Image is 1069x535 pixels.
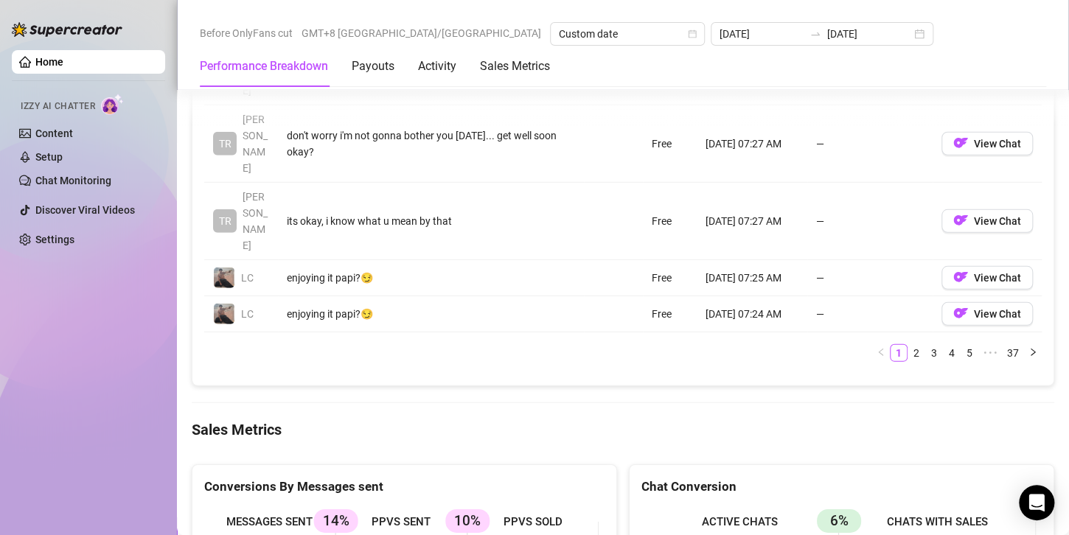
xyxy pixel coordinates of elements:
span: ••• [978,344,1002,362]
td: Free [643,296,697,332]
button: right [1024,344,1042,362]
button: OFView Chat [941,132,1033,155]
a: OFView Chat [941,218,1033,230]
span: TR [219,136,231,152]
a: Home [35,56,63,68]
a: 2 [908,345,925,361]
img: OF [953,136,968,150]
button: OFView Chat [941,266,1033,290]
span: Before OnlyFans cut [200,22,293,44]
td: [DATE] 07:25 AM [697,260,807,296]
li: Next 5 Pages [978,344,1002,362]
td: [DATE] 07:24 AM [697,296,807,332]
a: Settings [35,234,74,245]
a: 4 [944,345,960,361]
div: Payouts [352,57,394,75]
span: LC [241,272,254,284]
button: left [872,344,890,362]
span: [PERSON_NAME] [243,113,268,174]
li: 2 [908,344,925,362]
span: swap-right [809,28,821,40]
span: View Chat [974,308,1021,320]
a: OFView Chat [941,275,1033,287]
span: Custom date [559,23,696,45]
li: Previous Page [872,344,890,362]
td: — [807,105,933,183]
img: OF [953,213,968,228]
span: to [809,28,821,40]
div: its okay, i know what u mean by that [287,213,575,229]
div: enjoying it papi?😏 [287,270,575,286]
div: Chat Conversion [641,477,1042,497]
td: Free [643,260,697,296]
div: Sales Metrics [480,57,550,75]
td: — [807,296,933,332]
span: TR [219,213,231,229]
td: [DATE] 07:27 AM [697,183,807,260]
a: 3 [926,345,942,361]
div: Open Intercom Messenger [1019,485,1054,520]
td: Free [643,105,697,183]
a: Chat Monitoring [35,175,111,186]
input: End date [827,26,911,42]
span: Izzy AI Chatter [21,99,95,113]
button: OFView Chat [941,302,1033,326]
a: 1 [891,345,907,361]
span: right [1028,348,1037,357]
span: View Chat [974,138,1021,150]
a: 37 [1003,345,1023,361]
a: OFView Chat [941,311,1033,323]
input: Start date [720,26,804,42]
div: enjoying it papi?😏 [287,306,575,322]
a: OFView Chat [941,141,1033,153]
img: AI Chatter [101,94,124,115]
a: Discover Viral Videos [35,204,135,216]
img: OF [953,270,968,284]
span: GMT+8 [GEOGRAPHIC_DATA]/[GEOGRAPHIC_DATA] [302,22,541,44]
div: don't worry i'm not gonna bother you [DATE]... get well soon okay? [287,127,575,160]
td: — [807,183,933,260]
button: OFView Chat [941,209,1033,233]
span: [PERSON_NAME] [243,191,268,251]
td: — [807,260,933,296]
a: 5 [961,345,978,361]
li: 3 [925,344,943,362]
img: LC [214,304,234,324]
div: Performance Breakdown [200,57,328,75]
img: OF [953,306,968,321]
li: 4 [943,344,961,362]
span: [PERSON_NAME] [243,36,268,97]
span: View Chat [974,272,1021,284]
li: 5 [961,344,978,362]
li: Next Page [1024,344,1042,362]
img: logo-BBDzfeDw.svg [12,22,122,37]
div: Conversions By Messages sent [204,477,605,497]
span: calendar [688,29,697,38]
li: 37 [1002,344,1024,362]
img: LC [214,267,234,288]
span: View Chat [974,215,1021,227]
a: Setup [35,151,63,163]
li: 1 [890,344,908,362]
a: Content [35,127,73,139]
span: left [877,348,885,357]
span: LC [241,308,254,320]
td: [DATE] 07:27 AM [697,105,807,183]
div: Activity [418,57,456,75]
td: Free [643,183,697,260]
h4: Sales Metrics [192,419,1054,440]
